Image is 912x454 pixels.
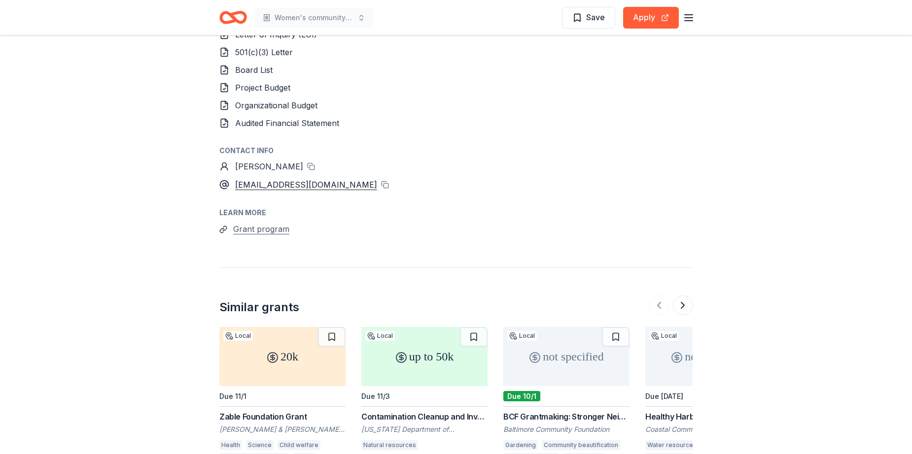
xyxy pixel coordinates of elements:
[503,424,630,434] div: Baltimore Community Foundation
[235,100,317,110] span: Organizational Budget
[219,299,299,315] div: Similar grants
[255,8,373,28] button: Women's community empowerment project
[503,411,630,422] div: BCF Grantmaking: Stronger Neighborhoods Grants
[562,7,615,29] button: Save
[233,223,289,235] button: Grant program
[361,327,488,386] div: up to 50k
[235,65,273,75] span: Board List
[235,83,290,93] span: Project Budget
[235,178,377,191] a: [EMAIL_ADDRESS][DOMAIN_NAME]
[246,440,274,450] div: Science
[361,424,488,434] div: [US_STATE] Department of Employment and Economic Development (DEED)
[278,440,320,450] div: Child welfare
[503,440,538,450] div: Gardening
[645,392,683,400] div: Due [DATE]
[223,331,253,341] div: Local
[235,47,293,57] span: 501(c)(3) Letter
[235,118,339,128] span: Audited Financial Statement
[586,11,605,24] span: Save
[219,440,242,450] div: Health
[219,145,693,157] div: Contact info
[645,327,772,386] div: not specified
[503,327,630,386] div: not specified
[645,411,772,422] div: Healthy Harbors Fund Grant
[649,331,679,341] div: Local
[361,411,488,422] div: Contamination Cleanup and Investigation and RAP Development Grant Program
[503,391,540,401] div: Due 10/1
[235,162,303,171] span: [PERSON_NAME]
[361,392,390,400] div: Due 11/3
[219,207,693,219] div: Learn more
[219,424,346,434] div: [PERSON_NAME] & [PERSON_NAME] Foundation
[219,6,247,29] a: Home
[365,331,395,341] div: Local
[219,392,246,400] div: Due 11/1
[361,440,418,450] div: Natural resources
[645,424,772,434] div: Coastal Community Foundation of [US_STATE]
[219,327,346,386] div: 20k
[219,411,346,422] div: Zable Foundation Grant
[507,331,537,341] div: Local
[542,440,620,450] div: Community beautification
[623,7,679,29] button: Apply
[361,327,488,453] a: up to 50kLocalDue 11/3Contamination Cleanup and Investigation and RAP Development Grant Program[U...
[645,440,699,450] div: Water resources
[275,12,353,24] span: Women's community empowerment project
